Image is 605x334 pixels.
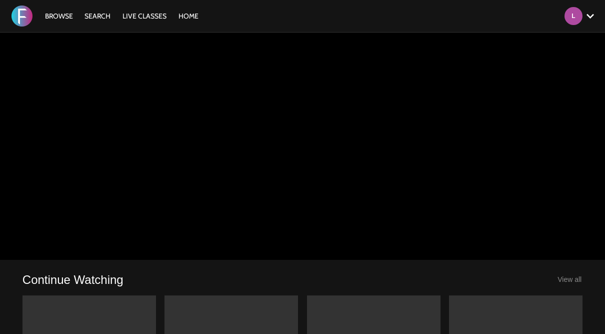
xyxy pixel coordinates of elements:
a: HOME [173,12,203,21]
a: Browse [40,12,78,21]
a: Search [79,12,115,21]
a: LIVE CLASSES [117,12,171,21]
img: FORMATION [11,6,32,27]
a: View all [557,275,581,283]
nav: Primary [40,11,204,21]
a: Continue Watching [22,272,123,287]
